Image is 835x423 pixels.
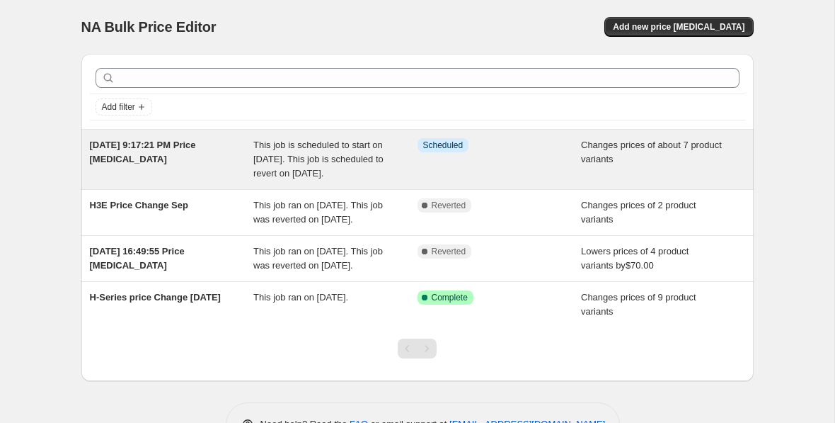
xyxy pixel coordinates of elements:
[253,292,348,303] span: This job ran on [DATE].
[90,140,196,164] span: [DATE] 9:17:21 PM Price [MEDICAL_DATA]
[432,200,466,211] span: Reverted
[81,19,217,35] span: NA Bulk Price Editor
[90,292,221,303] span: H-Series price Change [DATE]
[253,200,383,225] span: This job ran on [DATE]. This job was reverted on [DATE].
[581,292,696,317] span: Changes prices of 9 product variants
[102,101,135,113] span: Add filter
[581,140,722,164] span: Changes prices of about 7 product variants
[423,140,463,151] span: Scheduled
[613,21,744,33] span: Add new price [MEDICAL_DATA]
[96,98,152,115] button: Add filter
[253,140,384,179] span: This job is scheduled to start on [DATE]. This job is scheduled to revert on [DATE].
[581,246,689,271] span: Lowers prices of 4 product variants by
[626,260,654,271] span: $70.00
[90,200,188,210] span: H3E Price Change Sep
[398,339,437,359] nav: Pagination
[581,200,696,225] span: Changes prices of 2 product variants
[604,17,753,37] button: Add new price [MEDICAL_DATA]
[90,246,185,271] span: [DATE] 16:49:55 Price [MEDICAL_DATA]
[253,246,383,271] span: This job ran on [DATE]. This job was reverted on [DATE].
[432,292,468,303] span: Complete
[432,246,466,257] span: Reverted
